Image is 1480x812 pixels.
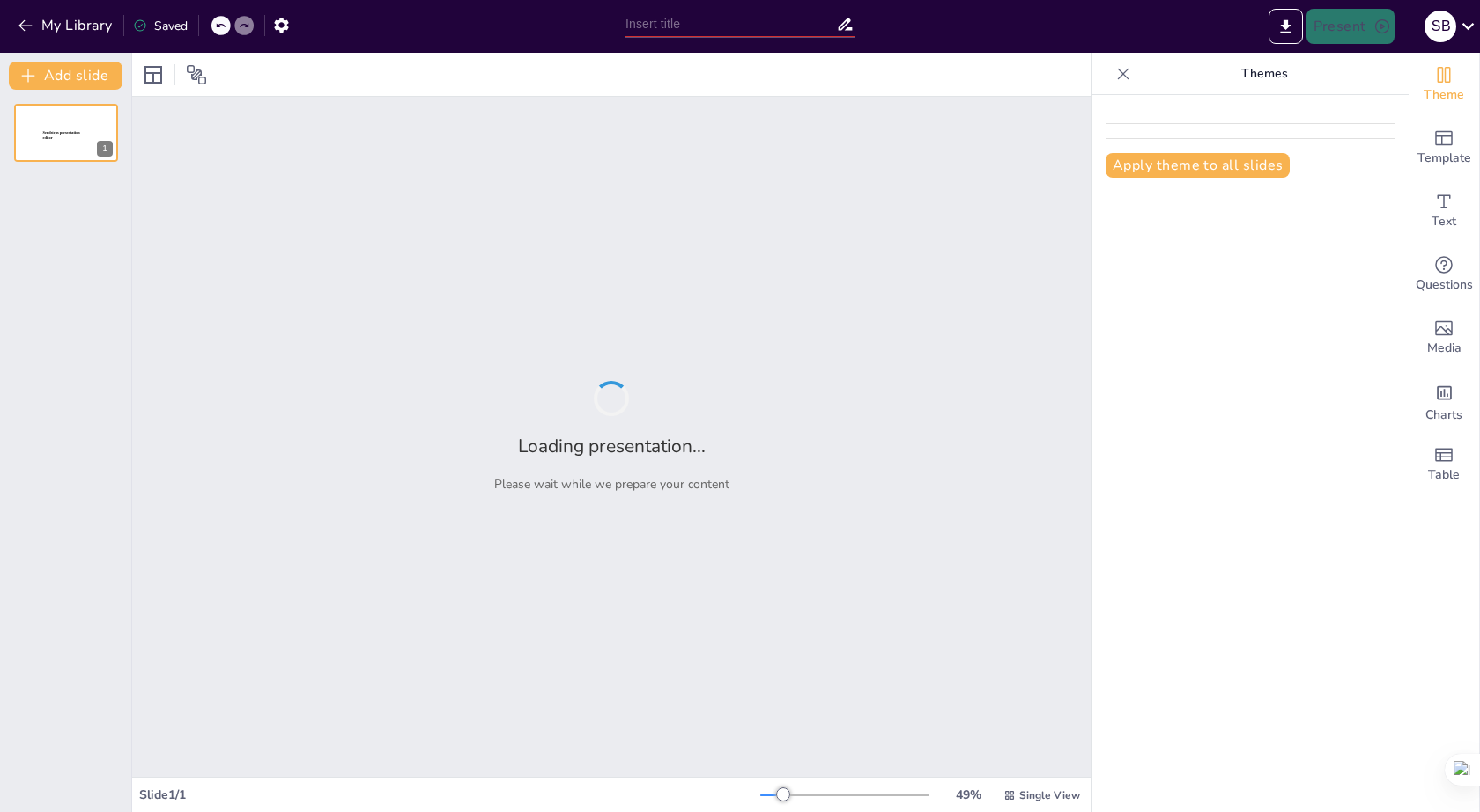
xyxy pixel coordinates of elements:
button: Add slide [9,62,122,90]
div: Add text boxes [1409,179,1479,243]
span: Sendsteps presentation editor [43,131,80,141]
button: My Library [13,11,120,40]
span: Media [1427,339,1461,358]
button: Apply theme to all slides [1106,153,1290,178]
button: S B [1424,9,1456,44]
div: Layout [139,61,167,89]
span: Position [186,64,207,85]
p: Please wait while we prepare your content [494,476,729,493]
span: Charts [1425,406,1462,425]
button: Export to PowerPoint [1269,9,1303,44]
div: S B [1424,11,1456,42]
span: Table [1428,465,1460,485]
div: Add charts and graphs [1409,369,1479,433]
div: Change the overall theme [1409,53,1479,116]
span: Questions [1416,275,1473,295]
div: Add ready made slides [1409,116,1479,179]
span: Template [1417,149,1471,168]
p: Themes [1137,53,1391,95]
button: Present [1306,9,1395,44]
div: Get real-time input from your audience [1409,243,1479,306]
div: 49 % [947,786,989,803]
h2: Loading presentation... [518,434,706,458]
span: Theme [1424,85,1464,105]
input: Insert title [625,11,836,37]
span: Text [1432,212,1456,231]
div: Add images, graphics, shapes or video [1409,306,1479,369]
div: Slide 1 / 1 [139,786,760,803]
div: Add a table [1409,433,1479,496]
div: 1 [97,141,113,157]
span: Single View [1019,788,1080,802]
div: 1 [14,104,118,162]
div: Saved [133,18,188,34]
